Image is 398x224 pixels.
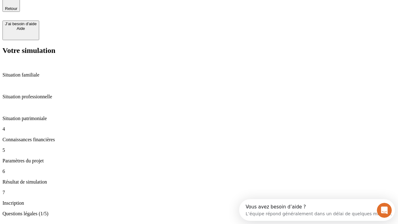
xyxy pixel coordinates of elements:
div: J’ai besoin d'aide [5,21,37,26]
button: J’ai besoin d'aideAide [2,21,39,40]
div: L’équipe répond généralement dans un délai de quelques minutes. [7,10,153,17]
p: Paramètres du projet [2,158,396,164]
div: Vous avez besoin d’aide ? [7,5,153,10]
p: Inscription [2,200,396,206]
p: Résultat de simulation [2,179,396,185]
p: Connaissances financières [2,137,396,142]
p: Situation patrimoniale [2,116,396,121]
p: 5 [2,147,396,153]
div: Aide [5,26,37,31]
p: Situation familiale [2,72,396,78]
iframe: Intercom live chat [377,203,392,218]
p: 7 [2,190,396,195]
div: Ouvrir le Messenger Intercom [2,2,171,20]
p: Situation professionnelle [2,94,396,100]
h2: Votre simulation [2,46,396,55]
iframe: Intercom live chat discovery launcher [239,199,395,221]
p: Questions légales (1/5) [2,211,396,217]
p: 6 [2,169,396,174]
p: 4 [2,126,396,132]
span: Retour [5,6,17,11]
